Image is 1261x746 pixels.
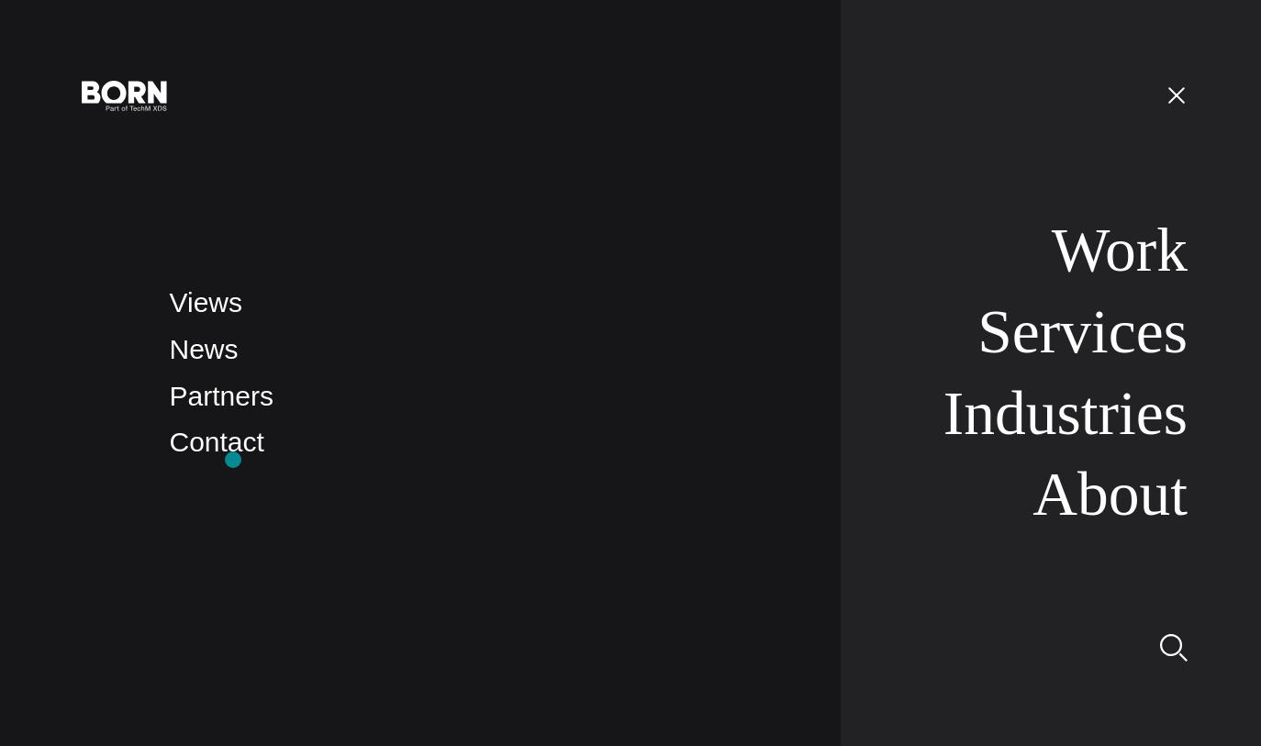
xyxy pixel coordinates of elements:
a: About [1032,460,1188,529]
a: Services [977,297,1188,366]
a: News [170,334,239,364]
a: Contact [170,427,264,457]
a: Work [1052,216,1188,284]
button: Open [1155,75,1199,114]
a: Partners [170,381,273,411]
img: Search [1160,634,1188,662]
a: Views [170,287,242,317]
a: Industries [943,379,1188,448]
